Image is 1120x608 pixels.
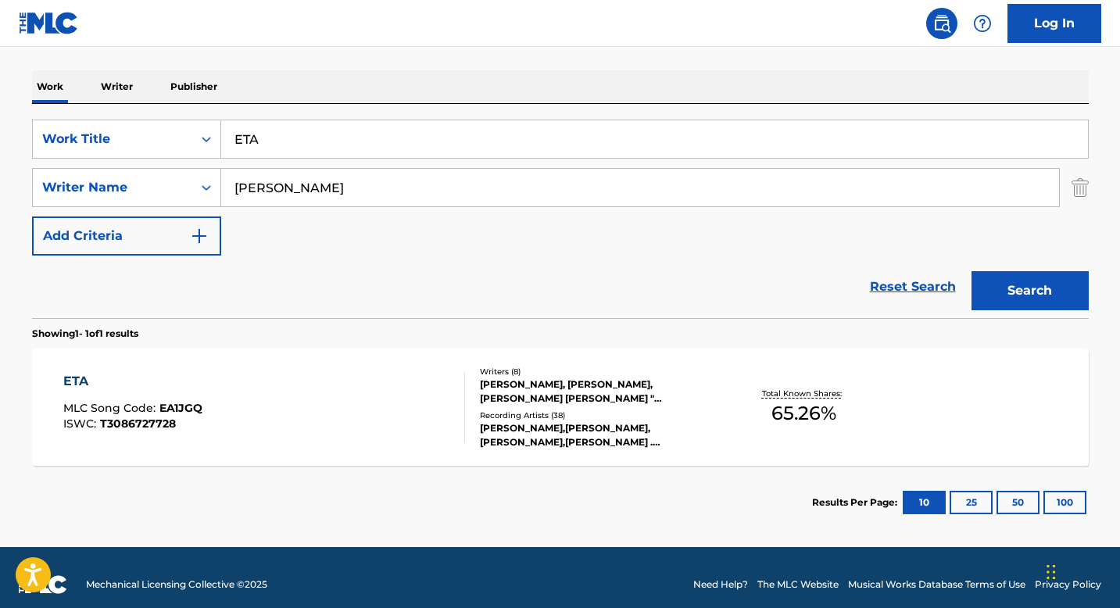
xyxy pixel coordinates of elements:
div: Recording Artists ( 38 ) [480,410,716,421]
button: 50 [997,491,1039,514]
button: 25 [950,491,993,514]
span: MLC Song Code : [63,401,159,415]
p: Showing 1 - 1 of 1 results [32,327,138,341]
img: 9d2ae6d4665cec9f34b9.svg [190,227,209,245]
img: help [973,14,992,33]
div: [PERSON_NAME], [PERSON_NAME], [PERSON_NAME] [PERSON_NAME] "[PERSON_NAME]" [PERSON_NAME] [PERSON_N... [480,377,716,406]
a: ETAMLC Song Code:EA1JGQISWC:T3086727728Writers (8)[PERSON_NAME], [PERSON_NAME], [PERSON_NAME] [PE... [32,349,1089,466]
form: Search Form [32,120,1089,318]
p: Work [32,70,68,103]
p: Total Known Shares: [762,388,846,399]
img: MLC Logo [19,12,79,34]
div: ETA [63,372,202,391]
button: Search [972,271,1089,310]
span: T3086727728 [100,417,176,431]
span: 65.26 % [771,399,836,427]
a: Musical Works Database Terms of Use [848,578,1025,592]
span: Mechanical Licensing Collective © 2025 [86,578,267,592]
div: Drag [1047,549,1056,595]
img: search [932,14,951,33]
img: Delete Criterion [1072,168,1089,207]
div: [PERSON_NAME],[PERSON_NAME],[PERSON_NAME],[PERSON_NAME] .[PERSON_NAME], [PERSON_NAME], [PERSON_NA... [480,421,716,449]
a: Log In [1007,4,1101,43]
a: The MLC Website [757,578,839,592]
p: Results Per Page: [812,495,901,510]
button: Add Criteria [32,216,221,256]
iframe: Chat Widget [1042,533,1120,608]
div: Help [967,8,998,39]
div: Writer Name [42,178,183,197]
p: Writer [96,70,138,103]
span: ISWC : [63,417,100,431]
div: Work Title [42,130,183,148]
a: Reset Search [862,270,964,304]
a: Need Help? [693,578,748,592]
button: 10 [903,491,946,514]
a: Privacy Policy [1035,578,1101,592]
p: Publisher [166,70,222,103]
div: Writers ( 8 ) [480,366,716,377]
a: Public Search [926,8,957,39]
button: 100 [1043,491,1086,514]
span: EA1JGQ [159,401,202,415]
